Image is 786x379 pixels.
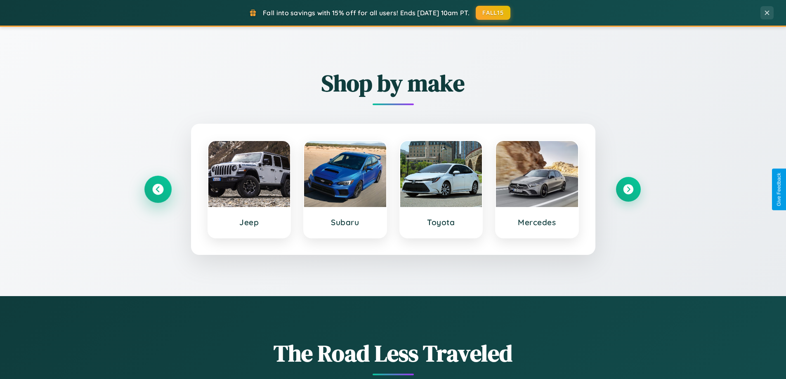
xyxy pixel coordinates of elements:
h2: Shop by make [146,67,641,99]
h3: Subaru [312,217,378,227]
h3: Jeep [217,217,282,227]
button: FALL15 [476,6,510,20]
span: Fall into savings with 15% off for all users! Ends [DATE] 10am PT. [263,9,470,17]
h1: The Road Less Traveled [146,337,641,369]
div: Give Feedback [776,173,782,206]
h3: Mercedes [504,217,570,227]
h3: Toyota [408,217,474,227]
